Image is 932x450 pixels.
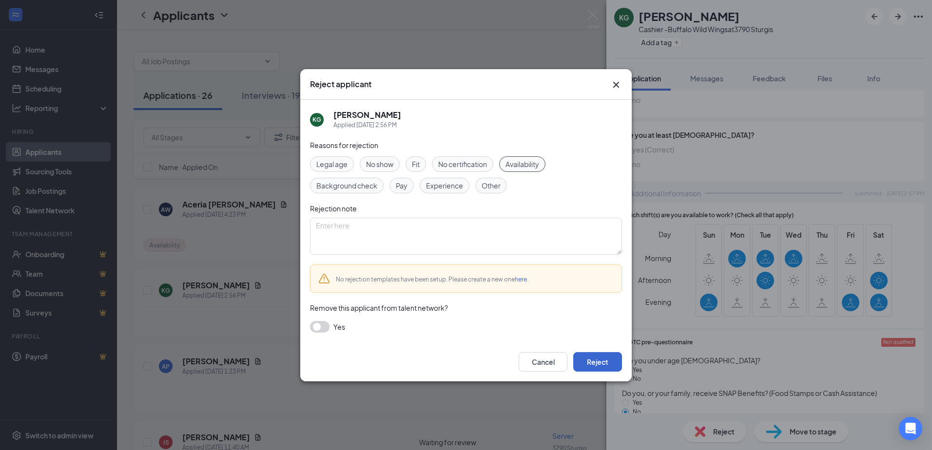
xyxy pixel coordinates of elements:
[482,180,501,191] span: Other
[396,180,408,191] span: Pay
[318,273,330,284] svg: Warning
[333,120,401,130] div: Applied [DATE] 2:56 PM
[515,276,527,283] a: here
[310,303,448,312] span: Remove this applicant from talent network?
[310,204,357,213] span: Rejection note
[610,79,622,91] button: Close
[312,115,321,124] div: KG
[333,321,345,333] span: Yes
[412,159,420,169] span: Fit
[610,79,622,91] svg: Cross
[505,159,539,169] span: Availability
[310,79,371,90] h3: Reject applicant
[316,159,348,169] span: Legal age
[899,417,922,440] div: Open Intercom Messenger
[336,276,528,283] span: No rejection templates have been setup. Please create a new one .
[438,159,487,169] span: No certification
[366,159,393,169] span: No show
[310,141,378,150] span: Reasons for rejection
[426,180,463,191] span: Experience
[333,110,401,120] h5: [PERSON_NAME]
[573,352,622,372] button: Reject
[316,180,377,191] span: Background check
[519,352,567,372] button: Cancel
